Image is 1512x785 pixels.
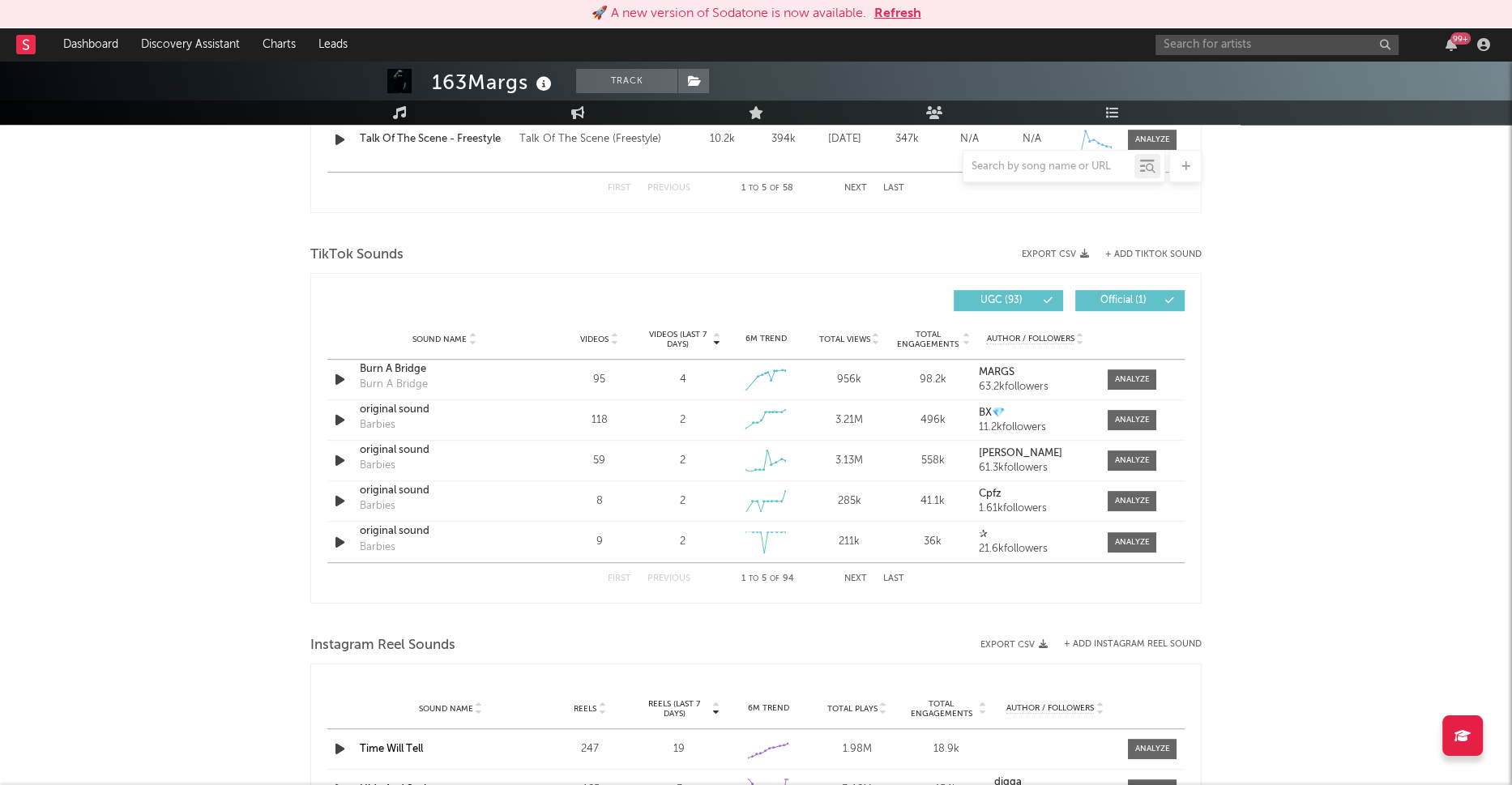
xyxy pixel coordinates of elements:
[360,523,529,540] a: original sound
[895,534,971,550] div: 36k
[680,534,686,550] div: 2
[979,488,1002,499] strong: Cpfz
[979,448,1062,459] strong: [PERSON_NAME]
[880,131,934,147] div: 347k
[979,544,1091,555] div: 21.6k followers
[964,296,1039,305] span: UGC ( 93 )
[906,699,977,719] span: Total Engagements
[895,453,971,469] div: 558k
[979,503,1091,514] div: 1.61k followers
[874,4,921,23] button: Refresh
[360,377,428,393] div: Burn A Bridge
[979,463,1091,474] div: 61.3k followers
[130,28,251,61] a: Discovery Assistant
[979,367,1091,378] a: MARGS
[562,412,637,429] div: 118
[608,574,631,583] button: First
[1064,640,1202,649] button: + Add Instagram Reel Sound
[679,372,686,388] div: 4
[979,529,1091,540] a: ✰
[1089,250,1202,259] button: + Add TikTok Sound
[1450,32,1471,45] div: 99 +
[562,453,637,469] div: 59
[1048,640,1202,649] div: + Add Instagram Reel Sound
[844,184,867,193] button: Next
[757,131,809,147] div: 394k
[360,458,395,474] div: Barbies
[986,334,1074,344] span: Author / Followers
[360,744,423,754] a: Time Will Tell
[812,453,887,469] div: 3.13M
[770,575,779,582] span: of
[592,4,866,23] div: 🚀 A new version of Sodatone is now available.
[549,741,630,757] div: 247
[895,330,961,349] span: Total Engagements
[1006,703,1094,714] span: Author / Followers
[307,28,359,61] a: Leads
[1086,296,1160,305] span: Official ( 1 )
[942,131,997,147] div: N/A
[519,130,661,149] div: Talk Of The Scene (Freestyle)
[827,704,878,714] span: Total Plays
[576,69,677,93] button: Track
[1005,131,1059,147] div: N/A
[1105,250,1202,259] button: + Add TikTok Sound
[883,184,904,193] button: Last
[574,704,596,714] span: Reels
[749,185,758,192] span: to
[844,574,867,583] button: Next
[770,185,779,192] span: of
[812,493,887,510] div: 285k
[895,372,971,388] div: 98.2k
[360,483,529,499] a: original sound
[645,330,711,349] span: Videos (last 7 days)
[647,574,690,583] button: Previous
[1446,38,1457,51] button: 99+
[360,540,395,556] div: Barbies
[52,28,130,61] a: Dashboard
[639,699,710,719] span: Reels (last 7 days)
[310,636,455,655] span: Instagram Reel Sounds
[1022,250,1089,259] button: Export CSV
[419,704,473,714] span: Sound Name
[562,534,637,550] div: 9
[360,361,529,378] a: Burn A Bridge
[819,335,870,344] span: Total Views
[979,407,1091,419] a: BX💎
[963,160,1134,173] input: Search by song name or URL
[979,529,988,540] strong: ✰
[310,245,404,265] span: TikTok Sounds
[979,367,1014,378] strong: MARGS
[818,131,872,147] div: [DATE]
[680,493,686,510] div: 2
[360,442,529,459] a: original sound
[360,402,529,418] a: original sound
[883,574,904,583] button: Last
[906,741,987,757] div: 18.9k
[647,184,690,193] button: Previous
[812,534,887,550] div: 211k
[608,184,631,193] button: First
[251,28,307,61] a: Charts
[728,702,809,715] div: 6M Trend
[979,422,1091,433] div: 11.2k followers
[723,179,812,198] div: 1 5 58
[696,131,749,147] div: 10.2k
[680,453,686,469] div: 2
[895,412,971,429] div: 496k
[979,382,1091,393] div: 63.2k followers
[812,372,887,388] div: 956k
[360,131,511,147] a: Talk Of The Scene - Freestyle
[1075,290,1185,311] button: Official(1)
[680,412,686,429] div: 2
[723,570,812,589] div: 1 5 94
[980,640,1048,650] button: Export CSV
[1155,35,1399,55] input: Search for artists
[728,333,804,345] div: 6M Trend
